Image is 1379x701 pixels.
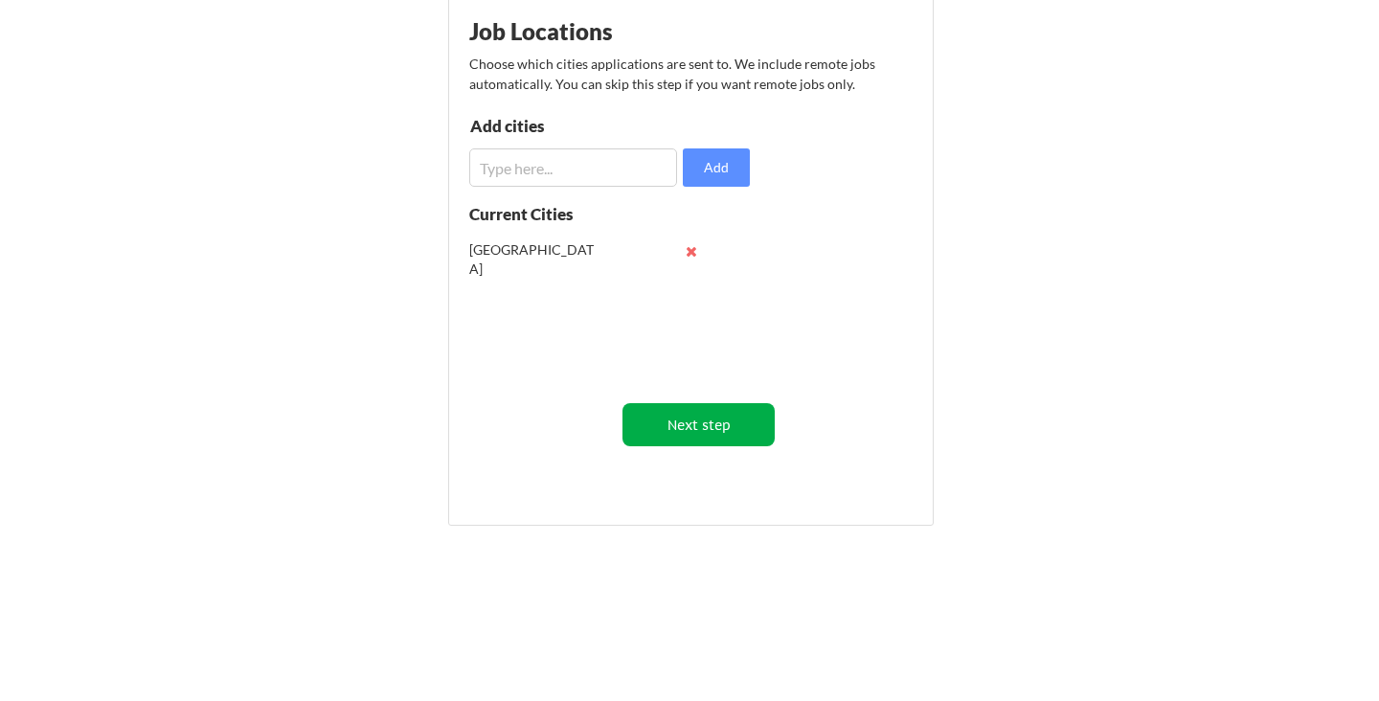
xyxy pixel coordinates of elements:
input: Type here... [469,148,677,187]
div: Current Cities [469,206,615,222]
div: Add cities [470,118,668,134]
div: [GEOGRAPHIC_DATA] [469,240,595,278]
button: Add [683,148,750,187]
div: Choose which cities applications are sent to. We include remote jobs automatically. You can skip ... [469,54,910,94]
button: Next step [622,403,775,446]
div: Job Locations [469,20,711,43]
